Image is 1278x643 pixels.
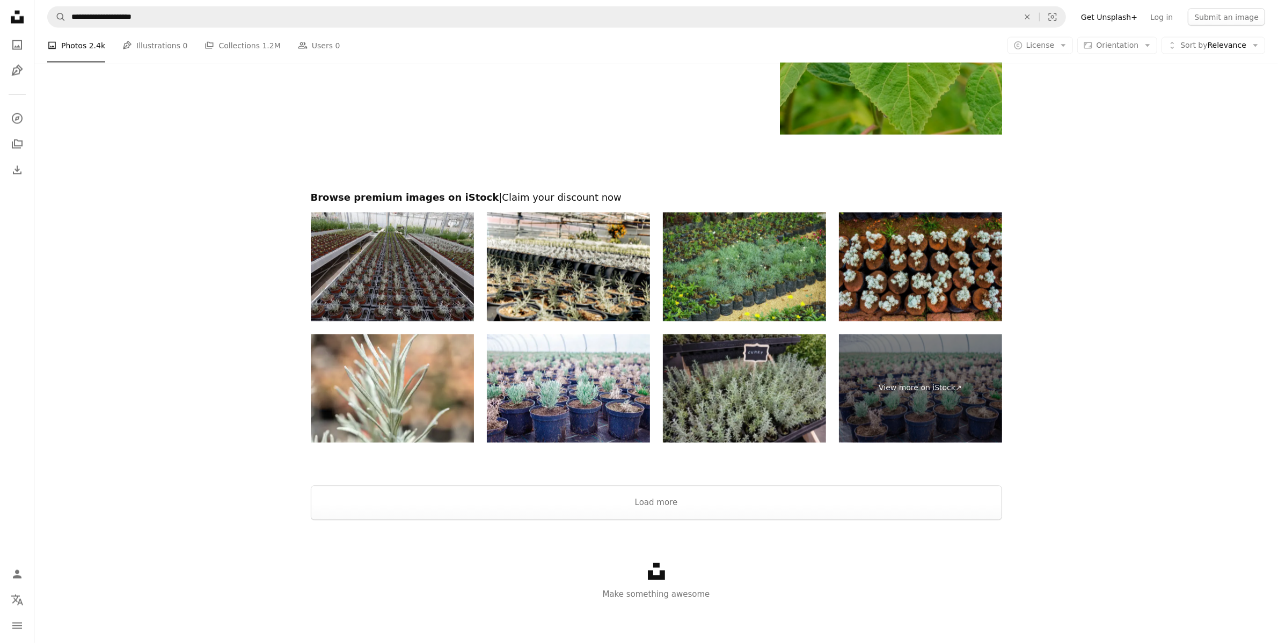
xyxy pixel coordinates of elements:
[663,213,826,321] img: plant nursery
[1180,40,1207,49] span: Sort by
[47,6,1066,28] form: Find visuals sitewide
[499,192,622,203] span: | Claim your discount now
[839,213,1002,321] img: garden flowers leaves green nursery
[487,334,650,443] img: Rows of pots with lavender at plant nursery, young garden center and greenhouse, small business
[6,108,28,129] a: Explore
[311,213,474,321] img: Plants in greenhouse
[6,159,28,181] a: Download History
[311,334,474,443] img: Fresh Rosemary Herb grow outdoor. Rosemary leaves Close-up.
[839,334,1002,443] a: View more on iStock↗
[205,28,280,62] a: Collections 1.2M
[1180,40,1246,50] span: Relevance
[298,28,340,62] a: Users 0
[6,615,28,637] button: Menu
[1188,9,1265,26] button: Submit an image
[48,7,66,27] button: Search Unsplash
[487,213,650,321] img: Indoor farming agriculture. Pot Plants and green vegetables in Commercial Green House. Young plan...
[1162,36,1265,54] button: Sort byRelevance
[6,60,28,82] a: Illustrations
[335,39,340,51] span: 0
[6,564,28,585] a: Log in / Sign up
[1096,40,1138,49] span: Orientation
[1144,9,1179,26] a: Log in
[122,28,187,62] a: Illustrations 0
[6,34,28,56] a: Photos
[34,588,1278,601] p: Make something awesome
[1026,40,1055,49] span: License
[262,39,280,51] span: 1.2M
[663,334,826,443] img: curry seedling propagated by cuttings. curry plant cut from seedlings.
[1007,36,1073,54] button: License
[6,6,28,30] a: Home — Unsplash
[6,134,28,155] a: Collections
[1040,7,1065,27] button: Visual search
[1016,7,1039,27] button: Clear
[1077,36,1157,54] button: Orientation
[311,486,1002,520] button: Load more
[6,589,28,611] button: Language
[1075,9,1144,26] a: Get Unsplash+
[311,191,1002,204] h2: Browse premium images on iStock
[183,39,188,51] span: 0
